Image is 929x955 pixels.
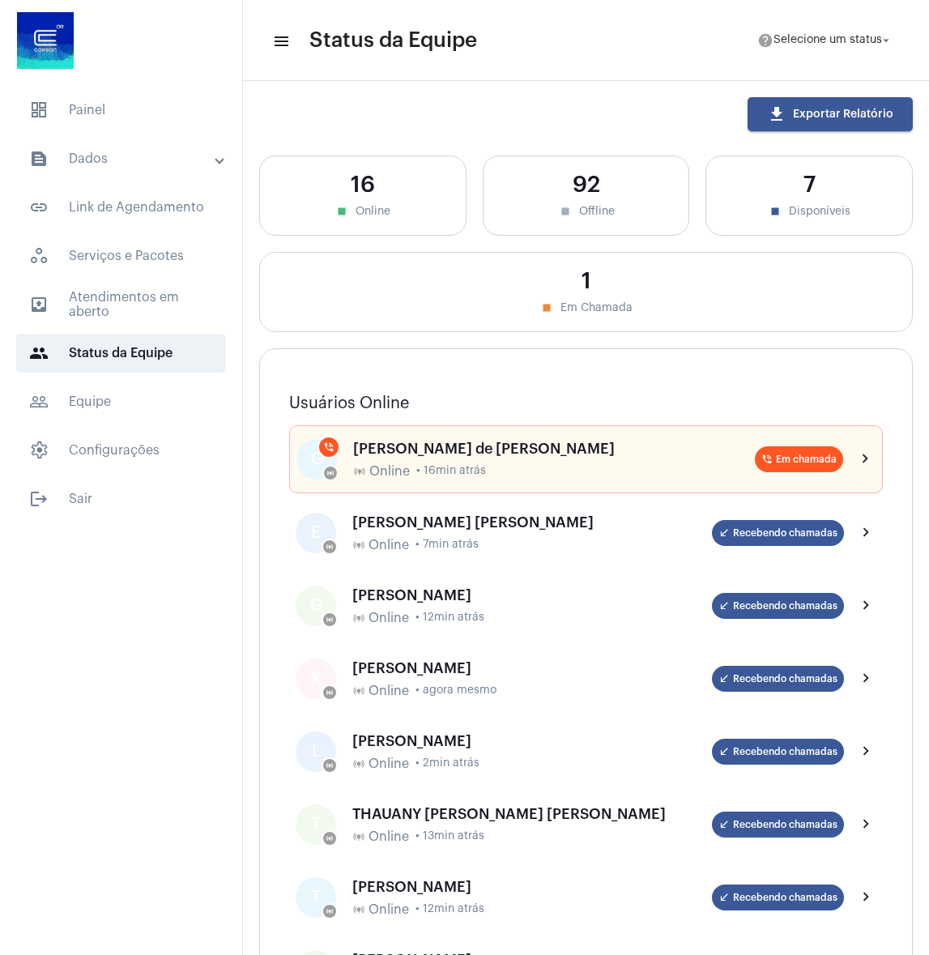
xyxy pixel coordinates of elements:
[276,301,896,315] div: Em Chamada
[352,660,712,676] div: [PERSON_NAME]
[748,24,903,57] button: Selecione um status
[352,539,365,552] mat-icon: online_prediction
[415,684,496,697] span: • agora mesmo
[289,394,883,412] h3: Usuários Online
[718,673,730,684] mat-icon: call_received
[369,464,410,479] span: Online
[539,301,554,315] mat-icon: stop
[857,523,876,543] mat-icon: chevron_right
[352,733,712,749] div: [PERSON_NAME]
[415,612,484,624] span: • 12min atrás
[296,586,336,626] div: G
[29,392,49,411] mat-icon: sidenav icon
[16,285,226,324] span: Atendimentos em aberto
[296,659,336,699] div: K
[767,104,786,124] mat-icon: download
[16,334,226,373] span: Status da Equipe
[712,739,844,765] mat-chip: Recebendo chamadas
[29,149,49,168] mat-icon: sidenav icon
[16,431,226,470] span: Configurações
[722,173,896,198] div: 7
[29,149,216,168] mat-panel-title: Dados
[767,109,893,120] span: Exportar Relatório
[352,587,712,603] div: [PERSON_NAME]
[10,139,242,178] mat-expansion-panel-header: sidenav iconDados
[352,514,712,531] div: [PERSON_NAME] [PERSON_NAME]
[296,877,336,918] div: T
[296,439,337,480] div: G
[761,454,773,465] mat-icon: phone_in_talk
[415,757,479,770] span: • 2min atrás
[326,907,334,915] mat-icon: online_prediction
[755,446,843,472] mat-chip: Em chamada
[296,804,336,845] div: T
[29,489,49,509] mat-icon: sidenav icon
[276,204,450,219] div: Online
[718,892,730,903] mat-icon: call_received
[500,204,673,219] div: Offline
[29,246,49,266] span: sidenav icon
[773,35,882,46] span: Selecione um status
[768,204,782,219] mat-icon: stop
[352,612,365,625] mat-icon: online_prediction
[712,812,844,838] mat-chip: Recebendo chamadas
[369,829,409,844] span: Online
[712,593,844,619] mat-chip: Recebendo chamadas
[326,761,334,770] mat-icon: online_prediction
[369,902,409,917] span: Online
[326,469,335,477] mat-icon: online_prediction
[326,616,334,624] mat-icon: online_prediction
[857,596,876,616] mat-icon: chevron_right
[500,173,673,198] div: 92
[352,903,365,916] mat-icon: online_prediction
[272,32,288,51] mat-icon: sidenav icon
[879,33,893,48] mat-icon: arrow_drop_down
[353,441,755,457] div: [PERSON_NAME] de [PERSON_NAME]
[352,684,365,697] mat-icon: online_prediction
[722,204,896,219] div: Disponíveis
[352,879,712,895] div: [PERSON_NAME]
[352,757,365,770] mat-icon: online_prediction
[369,757,409,771] span: Online
[369,684,409,698] span: Online
[718,600,730,612] mat-icon: call_received
[712,666,844,692] mat-chip: Recebendo chamadas
[296,513,336,553] div: E
[718,819,730,830] mat-icon: call_received
[558,204,573,219] mat-icon: stop
[296,731,336,772] div: L
[323,441,335,453] mat-icon: phone_in_talk
[757,32,773,49] mat-icon: help
[369,611,409,625] span: Online
[29,100,49,120] span: sidenav icon
[718,746,730,757] mat-icon: call_received
[712,520,844,546] mat-chip: Recebendo chamadas
[857,888,876,907] mat-icon: chevron_right
[335,204,349,219] mat-icon: stop
[353,465,366,478] mat-icon: online_prediction
[856,450,876,469] mat-icon: chevron_right
[16,91,226,130] span: Painel
[352,806,712,822] div: THAUANY [PERSON_NAME] [PERSON_NAME]
[712,885,844,910] mat-chip: Recebendo chamadas
[415,830,484,842] span: • 13min atrás
[416,465,486,477] span: • 16min atrás
[352,830,365,843] mat-icon: online_prediction
[29,441,49,460] span: sidenav icon
[748,97,913,131] button: Exportar Relatório
[326,689,334,697] mat-icon: online_prediction
[29,343,49,363] mat-icon: sidenav icon
[16,237,226,275] span: Serviços e Pacotes
[326,543,334,551] mat-icon: online_prediction
[16,480,226,518] span: Sair
[415,903,484,915] span: • 12min atrás
[369,538,409,552] span: Online
[857,815,876,834] mat-icon: chevron_right
[326,834,334,842] mat-icon: online_prediction
[309,28,477,53] span: Status da Equipe
[857,742,876,761] mat-icon: chevron_right
[16,188,226,227] span: Link de Agendamento
[276,269,896,294] div: 1
[415,539,479,551] span: • 7min atrás
[13,8,78,73] img: d4669ae0-8c07-2337-4f67-34b0df7f5ae4.jpeg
